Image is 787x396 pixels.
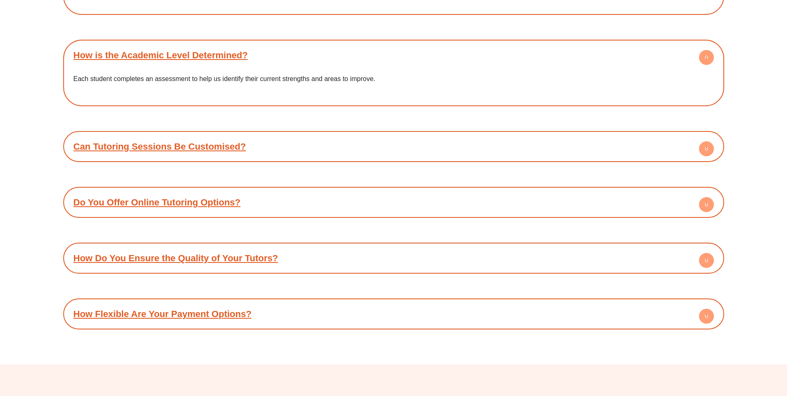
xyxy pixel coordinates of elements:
[74,197,241,208] a: Do You Offer Online Tutoring Options?
[67,67,720,102] div: How is the Academic Level Determined?
[67,303,720,325] div: How Flexible Are Your Payment Options?
[74,50,248,60] a: How is the Academic Level Determined?
[74,75,376,82] span: Each student completes an assessment to help us identify their current strengths and areas to imp...
[67,247,720,270] div: How Do You Ensure the Quality of Your Tutors?
[67,191,720,214] div: Do You Offer Online Tutoring Options?
[67,135,720,158] div: Can Tutoring Sessions Be Customised?
[74,141,246,152] a: Can Tutoring Sessions Be Customised?
[67,44,720,67] div: How is the Academic Level Determined?
[74,253,278,263] a: How Do You Ensure the Quality of Your Tutors?
[645,303,787,396] iframe: Chat Widget
[74,309,252,319] a: How Flexible Are Your Payment Options?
